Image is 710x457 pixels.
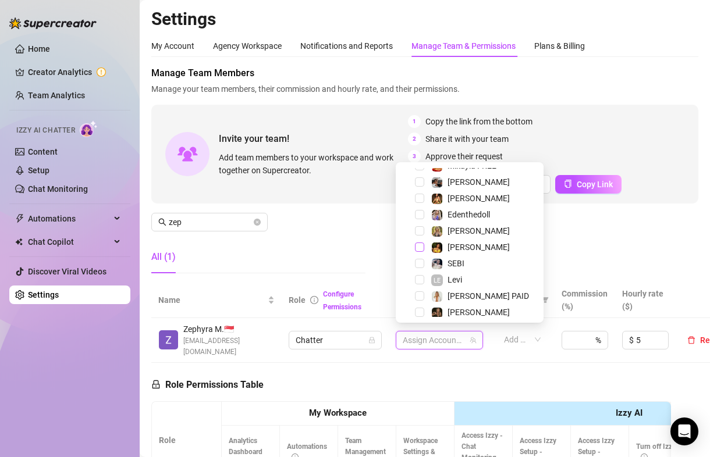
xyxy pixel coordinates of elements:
input: Search members [169,216,251,228]
span: Edenthedoll [448,210,490,219]
img: Chat Copilot [15,238,23,246]
span: info-circle [310,296,318,304]
a: Configure Permissions [323,290,361,311]
span: [PERSON_NAME] [448,177,510,187]
span: Izzy AI Chatter [16,125,75,136]
span: lock [151,380,161,389]
span: Select tree node [415,194,424,203]
span: Name [158,294,265,306]
span: Chatter [296,331,375,349]
span: Select tree node [415,177,424,187]
div: Manage Team & Permissions [411,40,516,52]
strong: My Workspace [309,408,367,418]
span: filter [539,291,551,309]
a: Settings [28,290,59,299]
span: Select tree node [415,210,424,219]
a: Creator Analytics exclamation-circle [28,63,121,81]
span: Select tree node [415,275,424,284]
strong: Izzy AI [616,408,642,418]
span: [PERSON_NAME] PAID [448,291,529,301]
a: Discover Viral Videos [28,267,106,276]
span: Share it with your team [425,133,509,145]
span: [PERSON_NAME] [448,308,510,317]
button: Copy Link [555,175,622,194]
h2: Settings [151,8,698,30]
span: Select tree node [415,308,424,317]
button: close-circle [254,219,261,226]
span: Invite your team! [219,131,408,146]
span: Copy Link [577,180,613,189]
th: Commission (%) [555,283,615,318]
img: Mikayla PAID [432,291,442,302]
a: Content [28,147,58,156]
span: [PERSON_NAME] [448,242,510,252]
span: copy [564,180,572,188]
img: Zephyra M [159,330,178,349]
span: lock [368,337,375,344]
img: logo-BBDzfeDw.svg [9,17,97,29]
a: Chat Monitoring [28,184,88,194]
img: Jess [432,226,442,237]
span: Select tree node [415,226,424,235]
span: Select tree node [415,259,424,268]
span: [PERSON_NAME] [448,194,510,203]
img: Molly [432,242,442,253]
img: Sumner [432,194,442,204]
th: Hourly rate ($) [615,283,676,318]
span: delete [687,336,695,344]
span: 2 [408,133,421,145]
img: AI Chatter [80,120,98,137]
img: KATIE [432,308,442,318]
span: Copy the link from the bottom [425,115,532,128]
img: SEBI [432,259,442,269]
span: SEBI [448,259,464,268]
img: Edenthedoll [432,210,442,220]
span: LE [434,276,441,285]
img: Logan Blake [432,177,442,188]
span: Role [289,295,306,305]
th: Name [151,283,282,318]
div: My Account [151,40,194,52]
span: Add team members to your workspace and work together on Supercreator. [219,151,403,177]
span: [PERSON_NAME] [448,226,510,235]
span: 3 [408,150,421,163]
div: Plans & Billing [534,40,585,52]
span: 1 [408,115,421,128]
span: [EMAIL_ADDRESS][DOMAIN_NAME] [183,335,275,358]
span: filter [542,297,549,304]
a: Setup [28,166,49,175]
span: Select tree node [415,291,424,301]
span: search [158,218,166,226]
span: Manage Team Members [151,66,698,80]
span: Select tree node [415,242,424,252]
div: Agency Workspace [213,40,282,52]
div: Open Intercom Messenger [670,417,698,445]
span: Manage your team members, their commission and hourly rate, and their permissions. [151,83,698,95]
span: team [470,337,477,344]
div: Notifications and Reports [300,40,393,52]
span: Levi [448,275,462,284]
span: Chat Copilot [28,233,111,251]
a: Home [28,44,50,53]
span: Zephyra M. 🇸🇬 [183,323,275,335]
a: Team Analytics [28,91,85,100]
span: thunderbolt [15,214,24,223]
div: All (1) [151,250,176,264]
span: Automations [28,209,111,228]
span: Approve their request [425,150,503,163]
h5: Role Permissions Table [151,378,264,392]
